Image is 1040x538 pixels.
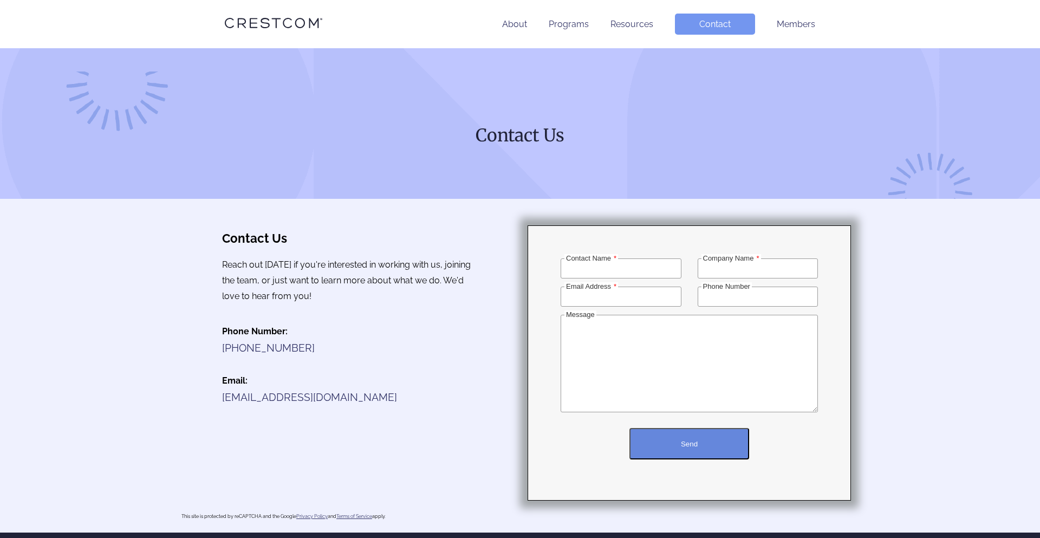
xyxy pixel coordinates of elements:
[222,231,479,245] h3: Contact Us
[701,254,761,262] label: Company Name
[296,514,328,519] a: Privacy Policy
[222,375,479,386] h4: Email:
[564,254,618,262] label: Contact Name
[181,514,386,519] div: This site is protected by reCAPTCHA and the Google and apply.
[313,124,727,147] h1: Contact Us
[777,19,815,29] a: Members
[564,282,618,290] label: Email Address
[222,342,315,354] a: [PHONE_NUMBER]
[502,19,527,29] a: About
[222,326,479,336] h4: Phone Number:
[675,14,755,35] a: Contact
[629,428,749,459] button: Send
[610,19,653,29] a: Resources
[336,514,372,519] a: Terms of Service
[222,257,479,304] p: Reach out [DATE] if you're interested in working with us, joining the team, or just want to learn...
[549,19,589,29] a: Programs
[701,282,752,290] label: Phone Number
[222,391,397,403] a: [EMAIL_ADDRESS][DOMAIN_NAME]
[564,310,596,319] label: Message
